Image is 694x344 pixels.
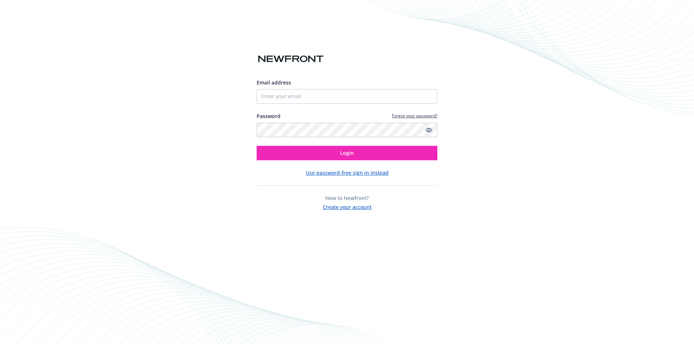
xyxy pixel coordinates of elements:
[306,169,389,177] button: Use password-free sign in instead
[257,89,437,104] input: Enter your email
[424,126,433,134] a: Show password
[340,149,354,156] span: Login
[257,79,291,86] span: Email address
[257,146,437,160] button: Login
[392,113,437,119] a: Forgot your password?
[325,195,369,201] span: New to Newfront?
[257,112,280,120] label: Password
[257,53,325,65] img: Newfront logo
[323,202,372,211] button: Create your account
[257,123,437,137] input: Enter your password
